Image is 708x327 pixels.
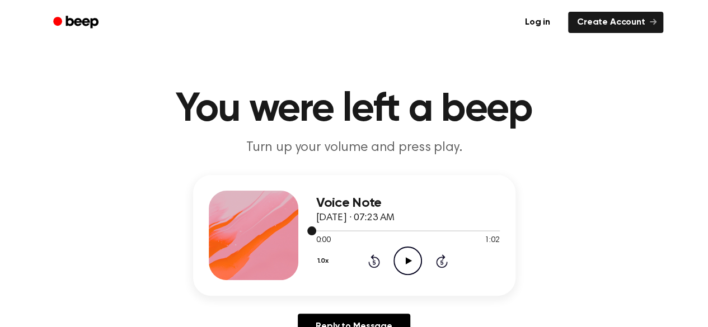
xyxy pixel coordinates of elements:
[45,12,109,34] a: Beep
[316,196,500,211] h3: Voice Note
[316,252,333,271] button: 1.0x
[68,89,641,130] h1: You were left a beep
[139,139,569,157] p: Turn up your volume and press play.
[316,213,395,223] span: [DATE] · 07:23 AM
[485,235,499,247] span: 1:02
[316,235,331,247] span: 0:00
[514,10,561,35] a: Log in
[568,12,663,33] a: Create Account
